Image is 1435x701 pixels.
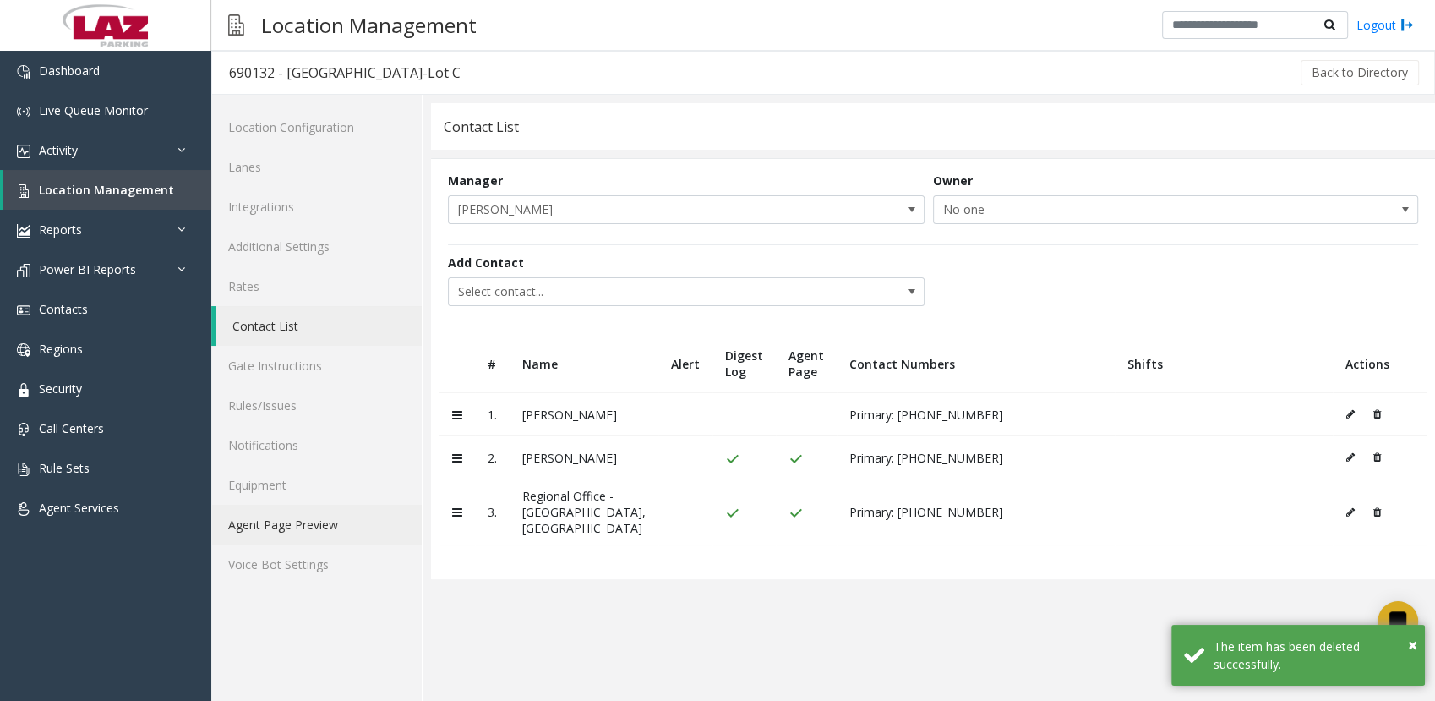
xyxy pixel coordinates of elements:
span: NO DATA FOUND [933,195,1418,224]
img: check [788,507,803,520]
img: check [725,452,739,466]
a: Integrations [211,187,422,227]
div: Contact List [444,116,519,138]
img: 'icon' [17,224,30,238]
th: Agent Page [776,335,837,393]
a: Location Management [3,170,211,210]
img: 'icon' [17,264,30,277]
span: × [1408,633,1417,656]
img: 'icon' [17,105,30,118]
img: 'icon' [17,383,30,397]
img: logout [1400,16,1414,34]
span: Primary: [PHONE_NUMBER] [849,407,1003,423]
th: Actions [1333,335,1427,393]
span: Reports [39,222,82,238]
div: 690132 - [GEOGRAPHIC_DATA]-Lot C [229,62,461,84]
th: Name [510,335,658,393]
img: 'icon' [17,423,30,436]
img: 'icon' [17,463,30,476]
th: Alert [658,335,712,393]
button: Back to Directory [1301,60,1419,85]
span: Regions [39,341,83,357]
img: 'icon' [17,145,30,158]
label: Add Contact [448,254,524,271]
a: Lanes [211,147,422,187]
a: Logout [1356,16,1414,34]
div: The item has been deleted successfully. [1214,638,1412,673]
th: Digest Log [712,335,776,393]
th: Contact Numbers [837,335,1115,393]
span: Live Queue Monitor [39,102,148,118]
span: Call Centers [39,420,104,436]
td: 3. [475,479,510,545]
span: [PERSON_NAME] [449,196,829,223]
span: Location Management [39,182,174,198]
img: pageIcon [228,4,244,46]
span: Agent Services [39,500,119,516]
th: # [475,335,510,393]
span: Select contact... [449,278,829,305]
label: Manager [448,172,503,189]
th: Shifts [1115,335,1333,393]
a: Rates [211,266,422,306]
span: Activity [39,142,78,158]
a: Agent Page Preview [211,505,422,545]
span: Rule Sets [39,460,90,476]
h3: Location Management [253,4,485,46]
a: Contact List [216,306,422,346]
a: Location Configuration [211,107,422,147]
img: check [788,452,803,466]
td: [PERSON_NAME] [510,436,658,479]
a: Notifications [211,425,422,465]
img: 'icon' [17,184,30,198]
img: 'icon' [17,65,30,79]
span: No one [934,196,1321,223]
img: check [725,507,739,520]
img: 'icon' [17,304,30,317]
td: 1. [475,393,510,436]
span: Primary: [PHONE_NUMBER] [849,450,1003,466]
label: Owner [933,172,973,189]
img: 'icon' [17,343,30,357]
span: Power BI Reports [39,261,136,277]
a: Equipment [211,465,422,505]
a: Gate Instructions [211,346,422,386]
button: Close [1408,633,1417,658]
a: Voice Bot Settings [211,545,422,584]
td: [PERSON_NAME] [510,393,658,436]
td: 2. [475,436,510,479]
a: Additional Settings [211,227,422,266]
td: Regional Office - [GEOGRAPHIC_DATA], [GEOGRAPHIC_DATA] [510,479,658,545]
span: Dashboard [39,63,100,79]
span: Primary: [PHONE_NUMBER] [849,504,1003,520]
a: Rules/Issues [211,386,422,425]
span: Contacts [39,301,88,317]
span: Security [39,381,82,397]
img: 'icon' [17,502,30,516]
